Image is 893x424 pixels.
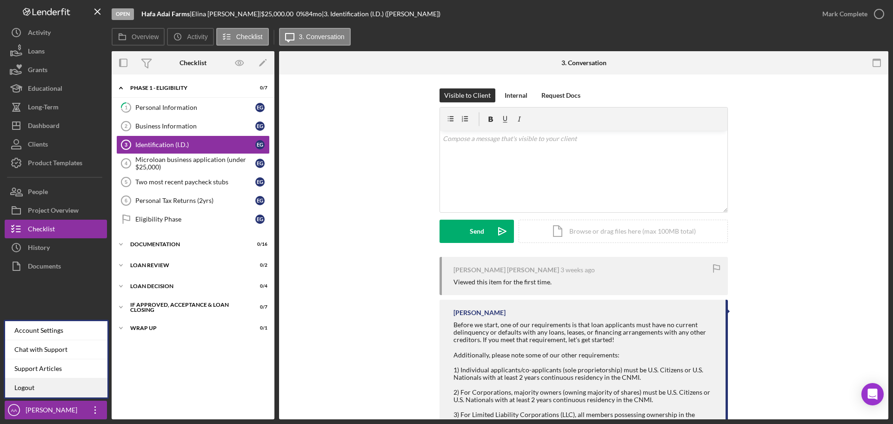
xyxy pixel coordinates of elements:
[251,262,267,268] div: 0 / 2
[560,266,595,274] time: 2025-08-14 05:49
[861,383,884,405] div: Open Intercom Messenger
[130,325,244,331] div: Wrap up
[261,10,296,18] div: $25,000.00
[5,135,107,154] button: Clients
[5,98,107,116] a: Long-Term
[5,257,107,276] a: Documents
[216,28,269,46] button: Checklist
[5,116,107,135] button: Dashboard
[135,104,255,111] div: Personal Information
[135,215,255,223] div: Eligibility Phase
[236,33,263,40] label: Checklist
[125,104,127,110] tspan: 1
[5,79,107,98] button: Educational
[561,59,606,67] div: 3. Conversation
[130,242,244,247] div: Documentation
[116,210,270,229] a: Eligibility PhaseEG
[28,220,55,241] div: Checklist
[28,154,82,175] div: Product Templates
[5,182,107,201] button: People
[822,5,867,23] div: Mark Complete
[28,79,62,100] div: Educational
[28,238,50,259] div: History
[167,28,213,46] button: Activity
[116,154,270,173] a: 4Microloan business application (under $25,000)EG
[5,340,107,359] div: Chat with Support
[5,154,107,172] button: Product Templates
[5,401,107,419] button: AA[PERSON_NAME]
[453,309,506,316] div: [PERSON_NAME]
[180,59,207,67] div: Checklist
[470,220,484,243] div: Send
[130,302,244,313] div: If approved, acceptance & loan closing
[116,191,270,210] a: 6Personal Tax Returns (2yrs)EG
[255,103,265,112] div: E G
[5,359,107,378] a: Support Articles
[453,266,559,274] div: [PERSON_NAME] [PERSON_NAME]
[28,257,61,278] div: Documents
[28,23,51,44] div: Activity
[116,98,270,117] a: 1Personal InformationEG
[279,28,351,46] button: 3. Conversation
[5,321,107,340] div: Account Settings
[5,220,107,238] button: Checklist
[28,201,79,222] div: Project Overview
[537,88,585,102] button: Request Docs
[135,141,255,148] div: Identification (I.D.)
[251,85,267,91] div: 0 / 7
[28,42,45,63] div: Loans
[125,179,127,185] tspan: 5
[5,23,107,42] button: Activity
[255,140,265,149] div: E G
[116,173,270,191] a: 5Two most recent paycheck stubsEG
[5,201,107,220] button: Project Overview
[11,408,17,413] text: AA
[132,33,159,40] label: Overview
[125,123,127,129] tspan: 2
[5,42,107,61] button: Loans
[125,161,128,166] tspan: 4
[440,88,495,102] button: Visible to Client
[255,215,265,224] div: E G
[251,304,267,310] div: 0 / 7
[5,238,107,257] a: History
[5,61,107,79] button: Grants
[141,10,190,18] b: Hafa Adai Farms
[125,198,127,203] tspan: 6
[500,88,532,102] button: Internal
[112,8,134,20] div: Open
[255,121,265,131] div: E G
[116,117,270,135] a: 2Business InformationEG
[23,401,84,422] div: [PERSON_NAME]
[251,242,267,247] div: 0 / 16
[187,33,207,40] label: Activity
[305,10,322,18] div: 84 mo
[322,10,440,18] div: | 3. Identification (I.D.) ([PERSON_NAME])
[135,197,255,204] div: Personal Tax Returns (2yrs)
[255,196,265,205] div: E G
[130,283,244,289] div: Loan decision
[130,262,244,268] div: Loan Review
[28,135,48,156] div: Clients
[28,98,59,119] div: Long-Term
[505,88,527,102] div: Internal
[141,10,192,18] div: |
[28,116,60,137] div: Dashboard
[28,61,47,81] div: Grants
[135,122,255,130] div: Business Information
[453,278,552,286] div: Viewed this item for the first time.
[112,28,165,46] button: Overview
[130,85,244,91] div: Phase 1 - Eligibility
[255,159,265,168] div: E G
[5,378,107,397] a: Logout
[125,142,127,148] tspan: 3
